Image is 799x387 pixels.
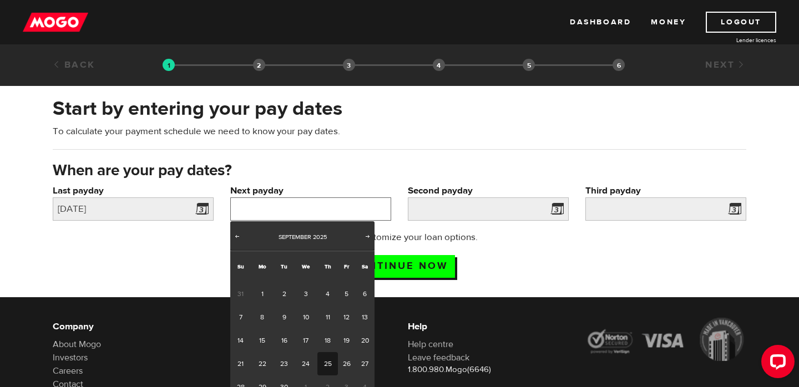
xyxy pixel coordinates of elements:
span: Next [363,232,372,241]
img: legal-icons-92a2ffecb4d32d839781d1b4e4802d7b.png [585,318,746,361]
span: 31 [230,282,251,305]
a: 6 [355,282,375,305]
span: Monday [259,263,266,270]
h6: Company [53,320,214,333]
span: Wednesday [302,263,310,270]
a: 19 [338,329,355,352]
a: 5 [338,282,355,305]
img: transparent-188c492fd9eaac0f573672f40bb141c2.gif [163,59,175,71]
a: 4 [317,282,338,305]
label: Second payday [408,184,569,197]
label: Last payday [53,184,214,197]
a: 2 [274,282,294,305]
a: 21 [230,352,251,375]
a: 11 [317,305,338,329]
a: 24 [295,352,317,375]
a: Careers [53,365,83,376]
span: Sunday [237,263,244,270]
a: 20 [355,329,375,352]
span: 2025 [313,233,327,241]
h2: Start by entering your pay dates [53,97,746,120]
a: Next [705,59,746,71]
a: 16 [274,329,294,352]
a: Help centre [408,339,453,350]
a: Back [53,59,95,71]
a: Logout [706,12,776,33]
a: Investors [53,352,88,363]
a: 25 [317,352,338,375]
a: 27 [355,352,375,375]
p: To calculate your payment schedule we need to know your pay dates. [53,125,746,138]
a: 9 [274,305,294,329]
span: Thursday [325,263,331,270]
span: September [279,233,311,241]
a: 12 [338,305,355,329]
span: Prev [232,232,241,241]
a: 10 [295,305,317,329]
a: 8 [251,305,274,329]
a: 18 [317,329,338,352]
p: Next up: Customize your loan options. [290,231,510,244]
a: Dashboard [570,12,631,33]
a: Money [651,12,686,33]
a: 15 [251,329,274,352]
a: Leave feedback [408,352,469,363]
a: 26 [338,352,355,375]
iframe: LiveChat chat widget [752,340,799,387]
label: Third payday [585,184,746,197]
label: Next payday [230,184,391,197]
a: Next [362,232,373,243]
h3: When are your pay dates? [53,162,746,180]
a: 22 [251,352,274,375]
input: Continue now [344,255,455,278]
p: 1.800.980.Mogo(6646) [408,364,569,375]
span: Saturday [362,263,368,270]
a: 1 [251,282,274,305]
h6: Help [408,320,569,333]
a: 3 [295,282,317,305]
a: Prev [231,232,242,243]
span: Tuesday [281,263,287,270]
a: 13 [355,305,375,329]
img: mogo_logo-11ee424be714fa7cbb0f0f49df9e16ec.png [23,12,88,33]
a: About Mogo [53,339,101,350]
a: Lender licences [693,36,776,44]
span: Friday [344,263,349,270]
a: 17 [295,329,317,352]
a: 23 [274,352,294,375]
a: 7 [230,305,251,329]
a: 14 [230,329,251,352]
